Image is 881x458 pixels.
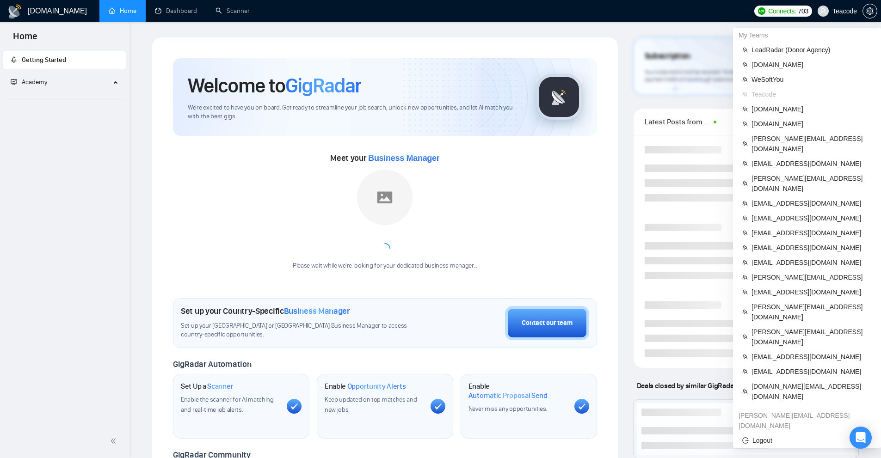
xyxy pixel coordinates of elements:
img: gigradar-logo.png [536,74,582,120]
span: team [742,230,748,236]
img: upwork-logo.png [758,7,765,15]
span: Subscription [645,49,690,64]
div: Please wait while we're looking for your dedicated business manager... [287,262,483,270]
a: searchScanner [216,7,250,15]
span: [DOMAIN_NAME] [752,104,872,114]
span: WeSoftYou [752,74,872,85]
span: [DOMAIN_NAME] [752,60,872,70]
span: GigRadar Automation [173,359,251,369]
h1: Enable [325,382,406,391]
span: logout [742,437,749,444]
span: team [742,275,748,280]
span: team [742,77,748,82]
span: team [742,260,748,265]
span: Opportunity Alerts [347,382,406,391]
span: team [742,121,748,127]
span: team [742,309,748,315]
span: team [742,47,748,53]
li: Getting Started [3,51,126,69]
div: My Teams [733,28,881,43]
h1: Set Up a [181,382,233,391]
a: dashboardDashboard [155,7,197,15]
img: logo [7,4,22,19]
span: Deals closed by similar GigRadar users [633,378,758,394]
span: Set up your [GEOGRAPHIC_DATA] or [GEOGRAPHIC_DATA] Business Manager to access country-specific op... [181,322,426,339]
span: team [742,245,748,250]
span: Business Manager [284,306,350,316]
span: team [742,215,748,221]
span: Academy [11,78,47,86]
span: team [742,354,748,360]
span: team [742,181,748,186]
span: rocket [11,56,17,63]
span: [EMAIL_ADDRESS][DOMAIN_NAME] [752,287,872,297]
span: [EMAIL_ADDRESS][DOMAIN_NAME] [752,198,872,208]
a: setting [863,7,877,15]
span: [EMAIL_ADDRESS][DOMAIN_NAME] [752,228,872,238]
img: placeholder.png [357,170,413,225]
span: Connects: [768,6,796,16]
span: LeadRadar (Donor Agency) [752,45,872,55]
button: setting [863,4,877,18]
span: Academy [22,78,47,86]
span: Enable the scanner for AI matching and real-time job alerts. [181,396,274,414]
span: setting [863,7,877,15]
span: double-left [110,436,119,446]
li: Academy Homepage [3,95,126,101]
span: Scanner [207,382,233,391]
span: [EMAIL_ADDRESS][DOMAIN_NAME] [752,366,872,377]
div: Open Intercom Messenger [850,427,872,449]
span: Teacode [752,89,872,99]
h1: Enable [468,382,567,400]
span: [PERSON_NAME][EMAIL_ADDRESS] [752,272,872,282]
span: [DOMAIN_NAME][EMAIL_ADDRESS][DOMAIN_NAME] [752,381,872,402]
span: Automatic Proposal Send [468,391,548,400]
span: [PERSON_NAME][EMAIL_ADDRESS][DOMAIN_NAME] [752,302,872,322]
span: [PERSON_NAME][EMAIL_ADDRESS][DOMAIN_NAME] [752,134,872,154]
span: [EMAIL_ADDRESS][DOMAIN_NAME] [752,159,872,169]
span: loading [378,242,392,256]
span: Meet your [330,153,439,163]
span: 703 [798,6,808,16]
span: Your subscription will be renewed. To keep things running smoothly, make sure your payment method... [645,68,833,83]
span: team [742,334,748,340]
span: [EMAIL_ADDRESS][DOMAIN_NAME] [752,257,872,268]
span: team [742,289,748,295]
span: [EMAIL_ADDRESS][DOMAIN_NAME] [752,243,872,253]
span: team [742,62,748,67]
span: team [742,389,748,394]
h1: Welcome to [188,73,361,98]
span: [PERSON_NAME][EMAIL_ADDRESS][DOMAIN_NAME] [752,173,872,194]
span: [PERSON_NAME][EMAIL_ADDRESS][DOMAIN_NAME] [752,327,872,347]
span: GigRadar [285,73,361,98]
span: [EMAIL_ADDRESS][DOMAIN_NAME] [752,352,872,362]
span: team [742,92,748,97]
span: Getting Started [22,56,66,64]
span: Business Manager [368,153,439,163]
h1: Set up your Country-Specific [181,306,350,316]
span: Logout [742,435,872,446]
span: We're excited to have you on board. Get ready to streamline your job search, unlock new opportuni... [188,104,521,121]
span: [EMAIL_ADDRESS][DOMAIN_NAME] [752,213,872,223]
span: team [742,141,748,147]
span: Never miss any opportunities. [468,405,547,413]
span: team [742,201,748,206]
span: team [742,106,748,112]
span: fund-projection-screen [11,79,17,85]
span: Latest Posts from the GigRadar Community [645,116,711,128]
span: [DOMAIN_NAME] [752,119,872,129]
span: team [742,161,748,166]
div: Contact our team [522,318,573,328]
span: Home [6,30,45,49]
span: user [820,8,826,14]
span: team [742,369,748,374]
div: oleksandr.b+1@gigradar.io [733,408,881,433]
span: Keep updated on top matches and new jobs. [325,396,417,414]
button: Contact our team [505,306,589,340]
a: homeHome [109,7,136,15]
